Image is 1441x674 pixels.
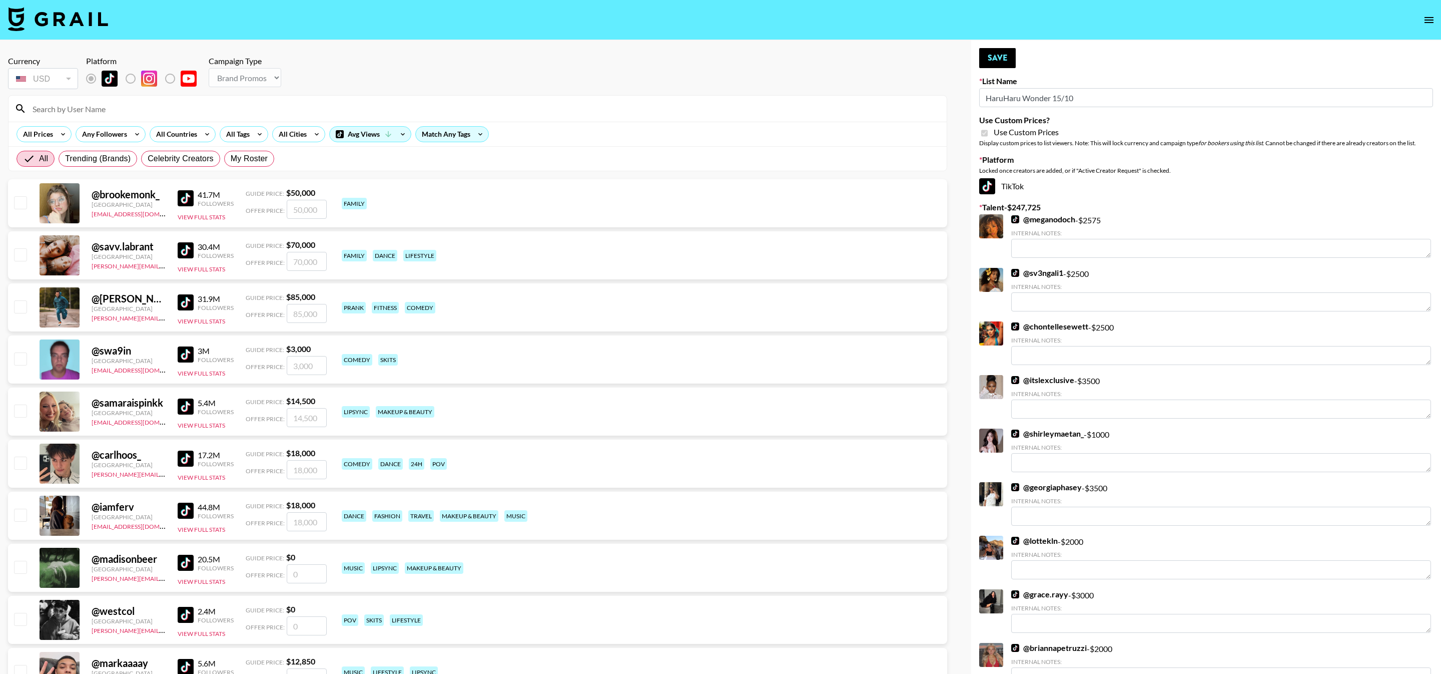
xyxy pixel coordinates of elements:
[92,625,240,634] a: [PERSON_NAME][EMAIL_ADDRESS][DOMAIN_NAME]
[286,448,315,458] strong: $ 18,000
[178,607,194,623] img: TikTok
[372,302,399,313] div: fitness
[178,578,225,585] button: View Full Stats
[1011,643,1087,653] a: @briannapetruzzi
[198,554,234,564] div: 20.5M
[178,190,194,206] img: TikTok
[92,417,192,426] a: [EMAIL_ADDRESS][DOMAIN_NAME]
[92,260,240,270] a: [PERSON_NAME][EMAIL_ADDRESS][DOMAIN_NAME]
[246,571,285,579] span: Offer Price:
[1011,429,1431,472] div: - $ 1000
[181,71,197,87] img: YouTube
[92,657,166,669] div: @ markaaaay
[178,370,225,377] button: View Full Stats
[979,178,1433,194] div: TikTok
[178,474,225,481] button: View Full Stats
[86,68,205,89] div: List locked to TikTok.
[92,573,240,582] a: [PERSON_NAME][EMAIL_ADDRESS][DOMAIN_NAME]
[286,188,315,197] strong: $ 50,000
[1011,551,1431,558] div: Internal Notes:
[1011,482,1431,526] div: - $ 3500
[198,398,234,408] div: 5.4M
[92,553,166,565] div: @ madisonbeer
[102,71,118,87] img: TikTok
[92,240,166,253] div: @ savv.labrant
[1011,483,1019,491] img: TikTok
[286,656,315,666] strong: $ 12,850
[273,127,309,142] div: All Cities
[8,56,78,66] div: Currency
[198,450,234,460] div: 17.2M
[92,253,166,260] div: [GEOGRAPHIC_DATA]
[198,408,234,416] div: Followers
[27,101,941,117] input: Search by User Name
[286,552,295,562] strong: $ 0
[1011,336,1431,344] div: Internal Notes:
[178,265,225,273] button: View Full Stats
[86,56,205,66] div: Platform
[209,56,281,66] div: Campaign Type
[405,562,463,574] div: makeup & beauty
[1011,283,1431,290] div: Internal Notes:
[342,198,367,209] div: family
[92,188,166,201] div: @ brookemonk_
[979,115,1433,125] label: Use Custom Prices?
[246,346,284,354] span: Guide Price:
[286,292,315,301] strong: $ 85,000
[287,356,327,375] input: 3,000
[979,76,1433,86] label: List Name
[342,406,370,418] div: lipsync
[440,510,498,522] div: makeup & beauty
[287,252,327,271] input: 70,000
[287,200,327,219] input: 50,000
[1198,139,1263,147] em: for bookers using this list
[150,127,199,142] div: All Countries
[979,167,1433,174] div: Locked once creators are added, or if "Active Creator Request" is checked.
[246,242,284,249] span: Guide Price:
[92,521,192,530] a: [EMAIL_ADDRESS][DOMAIN_NAME]
[178,630,225,637] button: View Full Stats
[246,554,284,562] span: Guide Price:
[979,155,1433,165] label: Platform
[1011,590,1019,598] img: TikTok
[246,190,284,197] span: Guide Price:
[231,153,268,165] span: My Roster
[178,213,225,221] button: View Full Stats
[178,555,194,571] img: TikTok
[286,500,315,510] strong: $ 18,000
[1011,658,1431,665] div: Internal Notes:
[92,513,166,521] div: [GEOGRAPHIC_DATA]
[198,200,234,207] div: Followers
[92,565,166,573] div: [GEOGRAPHIC_DATA]
[1011,604,1431,612] div: Internal Notes:
[371,562,399,574] div: lipsync
[246,259,285,266] span: Offer Price:
[92,345,166,357] div: @ swa9in
[287,512,327,531] input: 18,000
[287,408,327,427] input: 14,500
[1011,214,1431,258] div: - $ 2575
[1011,375,1431,419] div: - $ 3500
[92,397,166,409] div: @ samaraispinkk
[364,614,384,626] div: skits
[372,510,402,522] div: fashion
[178,422,225,429] button: View Full Stats
[148,153,214,165] span: Celebrity Creators
[1011,644,1019,652] img: TikTok
[198,606,234,616] div: 2.4M
[178,526,225,533] button: View Full Stats
[92,292,166,305] div: @ [PERSON_NAME].[PERSON_NAME]
[1011,229,1431,237] div: Internal Notes:
[92,409,166,417] div: [GEOGRAPHIC_DATA]
[286,240,315,249] strong: $ 70,000
[1011,214,1075,224] a: @meganodoch
[979,139,1433,147] div: Display custom prices to list viewers. Note: This will lock currency and campaign type . Cannot b...
[92,469,240,478] a: [PERSON_NAME][EMAIL_ADDRESS][DOMAIN_NAME]
[1011,429,1084,439] a: @shirleymaetan_
[198,190,234,200] div: 41.7M
[92,617,166,625] div: [GEOGRAPHIC_DATA]
[342,354,372,366] div: comedy
[979,48,1016,68] button: Save
[1011,482,1082,492] a: @georgiaphasey
[92,449,166,461] div: @ carlhoos_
